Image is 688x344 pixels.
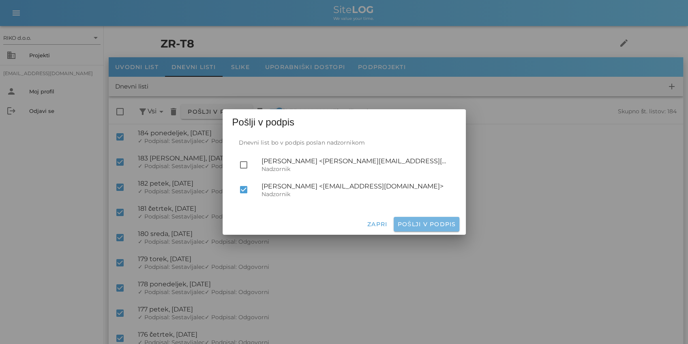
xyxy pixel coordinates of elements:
div: [PERSON_NAME] <[EMAIL_ADDRESS][DOMAIN_NAME]> [261,182,450,190]
div: Pripomoček za klepet [647,305,688,344]
button: Zapri [364,217,391,231]
button: Pošlji v podpis [394,217,459,231]
div: Nadzornik [261,166,450,173]
span: Zapri [367,221,388,228]
div: Dnevni list bo v podpis poslan nadzornikom [232,133,456,152]
div: Nadzornik [261,191,450,198]
iframe: Chat Widget [647,305,688,344]
span: Pošlji v podpis [397,221,456,228]
span: Pošlji v podpis [232,116,294,129]
div: [PERSON_NAME] <[PERSON_NAME][EMAIL_ADDRESS][DOMAIN_NAME]> [261,157,450,165]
